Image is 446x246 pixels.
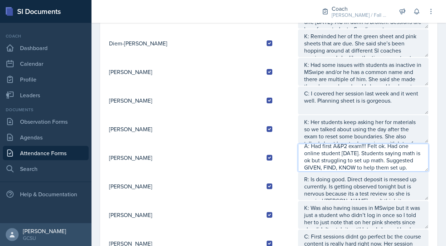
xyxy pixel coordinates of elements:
[109,115,261,143] td: [PERSON_NAME]
[3,187,89,201] div: Help & Documentation
[3,56,89,71] a: Calendar
[109,86,261,115] td: [PERSON_NAME]
[3,88,89,102] a: Leaders
[23,235,66,242] div: GCSU
[109,58,261,86] td: [PERSON_NAME]
[23,227,66,235] div: [PERSON_NAME]
[3,72,89,87] a: Profile
[109,29,261,58] td: Diem-[PERSON_NAME]
[3,33,89,39] div: Coach
[332,11,389,19] div: [PERSON_NAME] / Fall 2025
[3,114,89,129] a: Observation Forms
[109,143,261,172] td: [PERSON_NAME]
[3,162,89,176] a: Search
[109,172,261,201] td: [PERSON_NAME]
[3,146,89,160] a: Attendance Forms
[332,4,389,13] div: Coach
[3,41,89,55] a: Dashboard
[109,201,261,229] td: [PERSON_NAME]
[3,130,89,144] a: Agendas
[3,107,89,113] div: Documents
